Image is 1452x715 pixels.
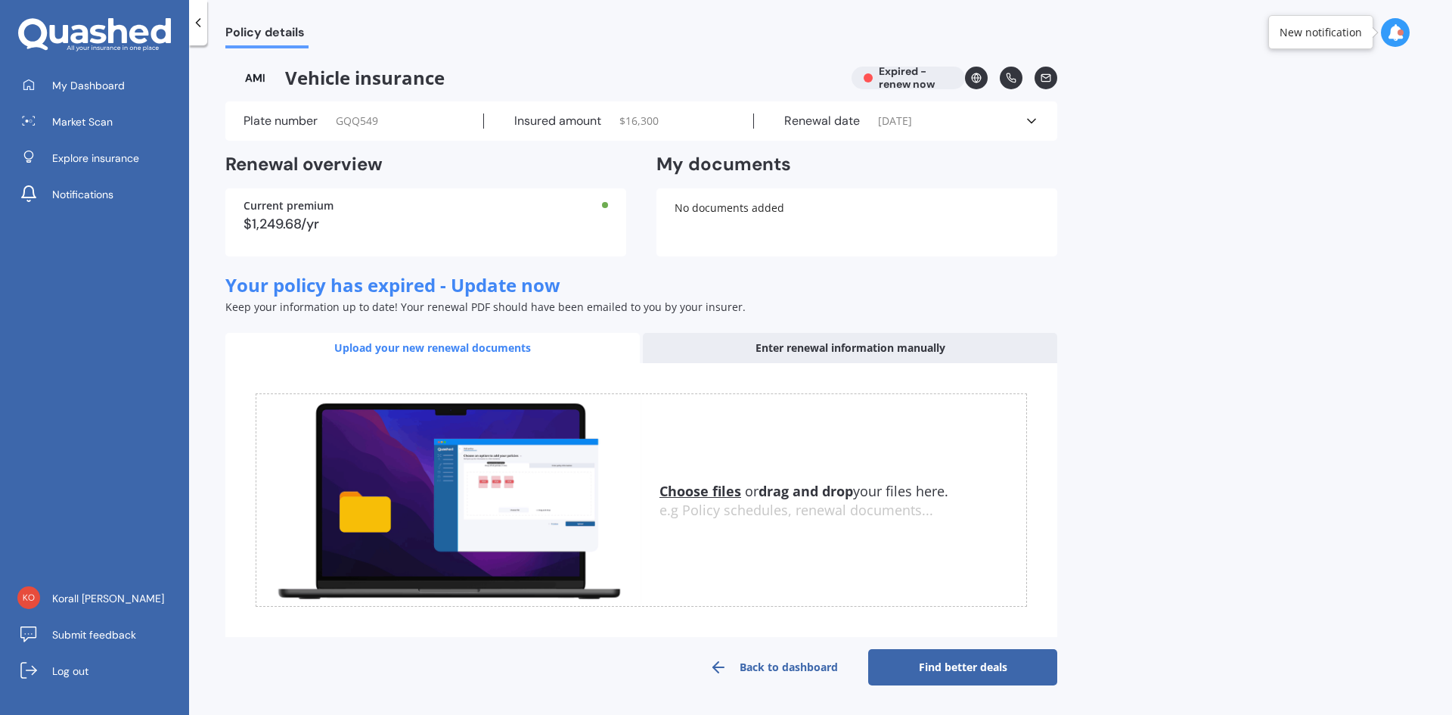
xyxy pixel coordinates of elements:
span: Vehicle insurance [225,67,839,89]
span: or your files here. [659,482,948,500]
img: AMI-text-1.webp [225,67,285,89]
span: Your policy has expired - Update now [225,272,560,297]
a: Korall [PERSON_NAME] [11,583,189,614]
div: Enter renewal information manually [643,333,1057,363]
span: Market Scan [52,114,113,129]
span: Notifications [52,187,113,202]
a: Log out [11,656,189,686]
a: Submit feedback [11,620,189,650]
div: Current premium [244,201,608,211]
span: Keep your information up to date! Your renewal PDF should have been emailed to you by your insurer. [225,300,746,314]
span: Submit feedback [52,627,136,642]
div: $1,249.68/yr [244,217,608,231]
img: 2d5cbdbddcee60cd1d5557960fbc6b06 [17,586,40,609]
div: e.g Policy schedules, renewal documents... [659,502,1026,519]
a: Find better deals [868,649,1057,685]
a: My Dashboard [11,70,189,101]
h2: Renewal overview [225,153,626,176]
span: [DATE] [878,113,912,129]
span: My Dashboard [52,78,125,93]
span: GQQ549 [336,113,378,129]
a: Back to dashboard [679,649,868,685]
div: No documents added [656,188,1057,256]
span: Korall [PERSON_NAME] [52,591,164,606]
label: Insured amount [514,113,601,129]
b: drag and drop [759,482,853,500]
span: $ 16,300 [619,113,659,129]
a: Market Scan [11,107,189,137]
a: Notifications [11,179,189,210]
span: Log out [52,664,88,679]
h2: My documents [656,153,791,176]
img: upload.de96410c8ce839c3fdd5.gif [256,394,641,607]
div: New notification [1280,25,1362,40]
label: Renewal date [784,113,860,129]
u: Choose files [659,482,741,500]
label: Plate number [244,113,318,129]
div: Upload your new renewal documents [225,333,640,363]
span: Explore insurance [52,151,139,166]
a: Explore insurance [11,143,189,173]
span: Policy details [225,25,309,45]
